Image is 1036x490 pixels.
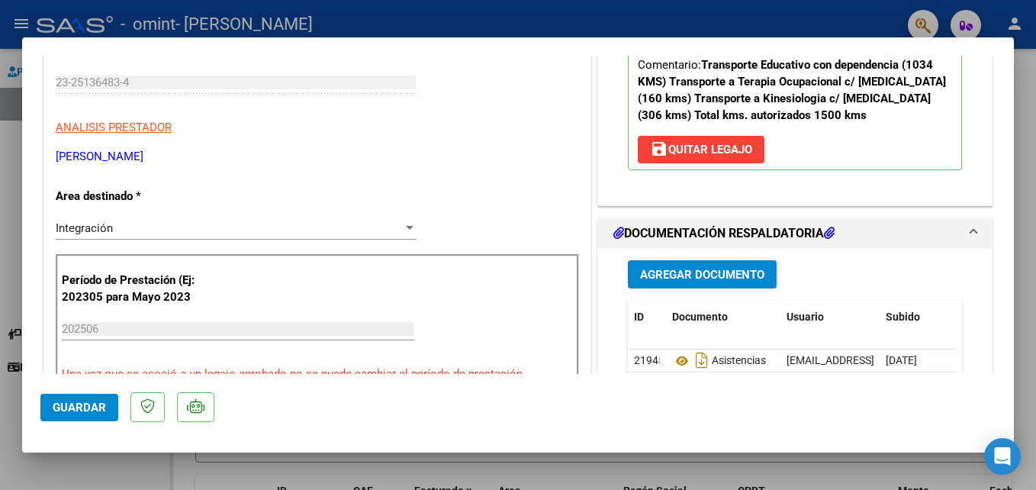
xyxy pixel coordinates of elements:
button: Quitar Legajo [638,136,764,163]
button: Guardar [40,394,118,421]
p: Area destinado * [56,188,213,205]
button: Agregar Documento [628,260,777,289]
p: Una vez que se asoció a un legajo aprobado no se puede cambiar el período de prestación. [62,366,573,383]
span: ID [634,311,644,323]
span: Integración [56,221,113,235]
mat-expansion-panel-header: DOCUMENTACIÓN RESPALDATORIA [598,218,992,249]
datatable-header-cell: Subido [880,301,956,334]
datatable-header-cell: Documento [666,301,780,334]
span: Comentario: [638,58,946,122]
h1: DOCUMENTACIÓN RESPALDATORIA [613,224,835,243]
span: Guardar [53,401,106,414]
p: Período de Prestación (Ej: 202305 para Mayo 2023 [62,272,215,306]
datatable-header-cell: ID [628,301,666,334]
datatable-header-cell: Acción [956,301,1032,334]
div: Open Intercom Messenger [984,438,1021,475]
p: [PERSON_NAME] [56,148,579,166]
span: Agregar Documento [640,268,764,282]
span: Subido [886,311,920,323]
strong: Transporte Educativo con dependencia (1034 KMS) Transporte a Terapia Ocupacional c/ [MEDICAL_DATA... [638,58,946,122]
datatable-header-cell: Usuario [780,301,880,334]
span: Asistencias [672,355,766,367]
span: Usuario [787,311,824,323]
span: [DATE] [886,354,917,366]
span: Quitar Legajo [650,143,752,156]
i: Descargar documento [692,348,712,372]
span: ANALISIS PRESTADOR [56,121,172,134]
span: Documento [672,311,728,323]
mat-icon: save [650,140,668,158]
span: 21945 [634,354,664,366]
